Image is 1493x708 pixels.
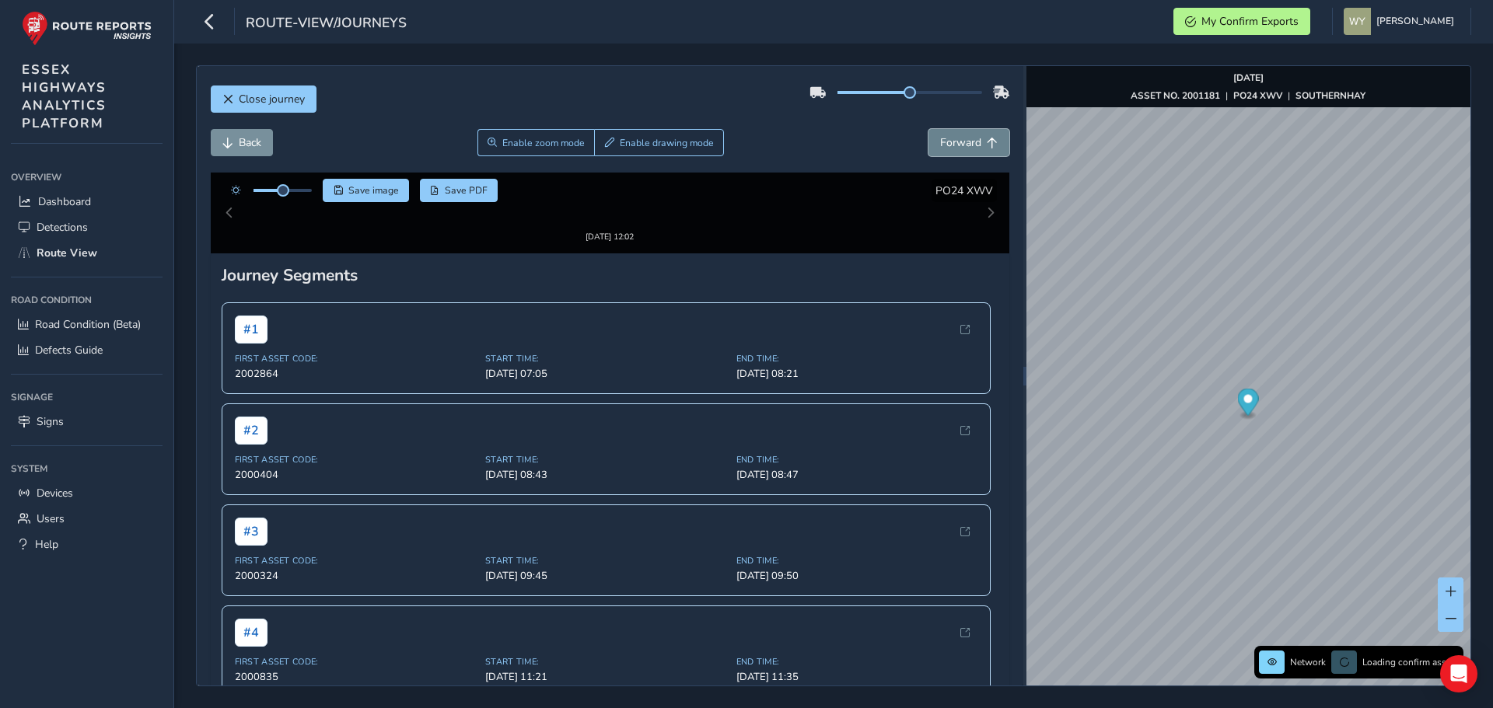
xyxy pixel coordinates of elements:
[736,643,978,654] span: End Time:
[485,555,727,569] span: [DATE] 09:45
[235,454,477,468] span: 2000404
[11,288,163,312] div: Road Condition
[37,486,73,500] span: Devices
[239,135,261,150] span: Back
[1237,389,1258,420] div: Map marker
[1344,8,1371,35] img: diamond-layout
[11,532,163,557] a: Help
[11,312,163,337] a: Road Condition (Beta)
[485,353,727,367] span: [DATE] 07:05
[37,511,65,526] span: Users
[235,440,477,452] span: First Asset Code:
[1290,656,1326,668] span: Network
[620,137,714,149] span: Enable drawing mode
[11,337,163,363] a: Defects Guide
[235,555,477,569] span: 2000324
[11,409,163,434] a: Signs
[11,506,163,532] a: Users
[1131,89,1365,102] div: | |
[1201,14,1299,29] span: My Confirm Exports
[736,353,978,367] span: [DATE] 08:21
[594,129,724,156] button: Draw
[502,137,585,149] span: Enable zoom mode
[485,440,727,452] span: Start Time:
[445,184,488,197] span: Save PDF
[38,194,91,209] span: Dashboard
[940,135,981,150] span: Forward
[22,61,107,132] span: ESSEX HIGHWAYS ANALYTICS PLATFORM
[211,129,273,156] button: Back
[35,317,141,332] span: Road Condition (Beta)
[235,353,477,367] span: 2002864
[1173,8,1310,35] button: My Confirm Exports
[736,541,978,553] span: End Time:
[1233,71,1264,84] strong: [DATE]
[1376,8,1454,35] span: [PERSON_NAME]
[235,504,267,532] span: # 3
[235,605,267,633] span: # 4
[235,643,477,654] span: First Asset Code:
[37,220,88,235] span: Detections
[935,183,993,198] span: PO24 XWV
[485,541,727,553] span: Start Time:
[562,211,657,222] div: [DATE] 12:02
[1440,655,1477,692] div: Open Intercom Messenger
[235,302,267,330] span: # 1
[736,440,978,452] span: End Time:
[11,214,163,240] a: Detections
[22,11,152,46] img: rr logo
[37,414,64,429] span: Signs
[485,657,727,671] span: [DATE] 11:21
[323,179,409,202] button: Save
[485,339,727,351] span: Start Time:
[246,13,407,35] span: route-view/journeys
[420,179,498,202] button: PDF
[235,339,477,351] span: First Asset Code:
[222,250,999,272] div: Journey Segments
[477,129,595,156] button: Zoom
[37,246,97,260] span: Route View
[235,403,267,431] span: # 2
[736,339,978,351] span: End Time:
[1131,89,1220,102] strong: ASSET NO. 2001181
[1362,656,1459,668] span: Loading confirm assets
[211,85,316,113] button: Close journey
[11,480,163,506] a: Devices
[348,184,399,197] span: Save image
[1295,89,1365,102] strong: SOUTHERNHAY
[562,196,657,211] img: Thumbnail frame
[11,240,163,266] a: Route View
[736,454,978,468] span: [DATE] 08:47
[11,166,163,189] div: Overview
[11,457,163,480] div: System
[235,541,477,553] span: First Asset Code:
[485,454,727,468] span: [DATE] 08:43
[1344,8,1460,35] button: [PERSON_NAME]
[485,643,727,654] span: Start Time:
[736,657,978,671] span: [DATE] 11:35
[11,385,163,409] div: Signage
[35,343,103,357] span: Defects Guide
[1233,89,1282,102] strong: PO24 XWV
[11,189,163,214] a: Dashboard
[235,657,477,671] span: 2000835
[736,555,978,569] span: [DATE] 09:50
[239,92,305,106] span: Close journey
[35,537,58,552] span: Help
[928,129,1009,156] button: Forward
